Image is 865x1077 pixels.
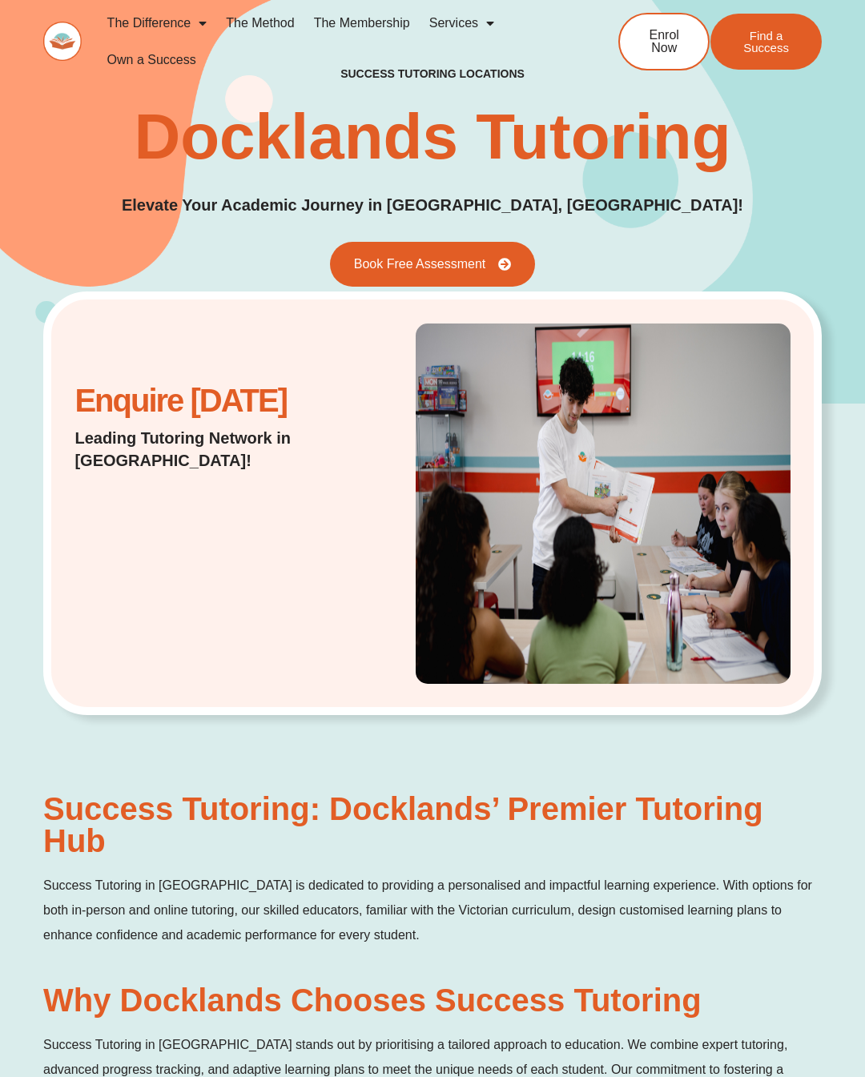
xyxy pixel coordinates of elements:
[98,5,217,42] a: The Difference
[98,42,206,78] a: Own a Success
[416,324,790,684] img: Student in Success Tutoring
[122,193,743,218] p: Elevate Your Academic Journey in [GEOGRAPHIC_DATA], [GEOGRAPHIC_DATA]!
[618,13,710,70] a: Enrol Now
[216,5,304,42] a: The Method
[734,30,798,54] span: Find a Success
[304,5,420,42] a: The Membership
[98,5,574,78] nav: Menu
[354,258,486,271] span: Book Free Assessment
[74,488,283,608] iframe: Website Lead Form
[710,14,822,70] a: Find a Success
[43,878,812,942] span: Success Tutoring in [GEOGRAPHIC_DATA] is dedicated to providing a personalised and impactful lear...
[644,29,684,54] span: Enrol Now
[420,5,504,42] a: Services
[43,984,822,1016] h2: Why Docklands Chooses Success Tutoring
[134,105,730,169] h1: Docklands Tutoring
[330,242,536,287] a: Book Free Assessment
[74,391,320,411] h2: Enquire [DATE]
[74,427,320,472] p: Leading Tutoring Network in [GEOGRAPHIC_DATA]!
[43,793,822,857] h2: Success Tutoring: Docklands’ Premier Tutoring Hub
